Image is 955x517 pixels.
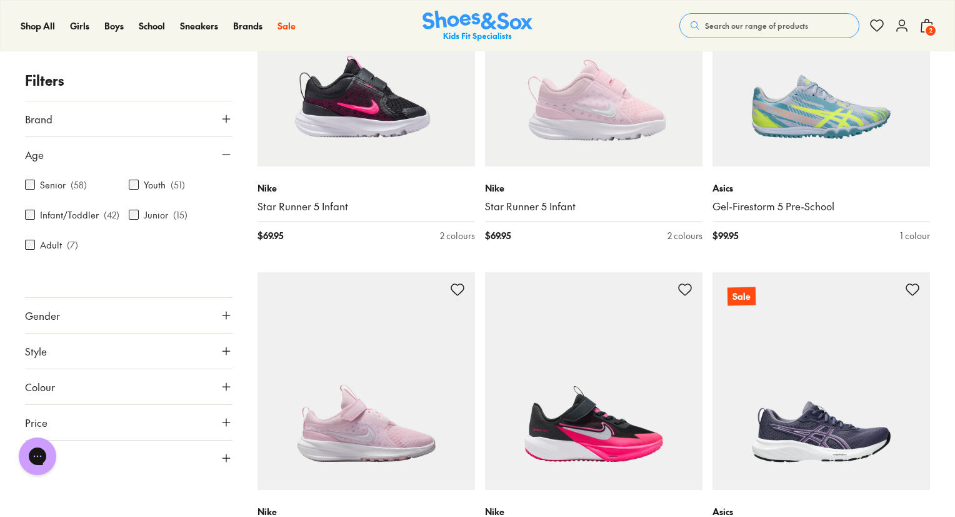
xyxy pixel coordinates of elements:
span: Style [25,344,47,359]
button: Style [25,334,232,369]
button: Search our range of products [679,13,859,38]
a: Sale [277,19,296,33]
p: ( 42 ) [104,208,119,222]
span: 2 [924,24,937,37]
label: Infant/Toddler [40,208,99,222]
p: ( 58 ) [71,178,87,192]
span: Age [25,147,44,162]
span: Search our range of products [705,20,808,31]
a: Sneakers [180,19,218,33]
span: School [139,19,165,32]
p: Sale [727,287,756,305]
p: Nike [257,182,475,195]
label: Youth [144,178,166,192]
p: Nike [485,182,702,195]
span: Colour [25,379,55,394]
span: Gender [25,308,60,323]
a: Girls [70,19,89,33]
iframe: Gorgias live chat messenger [12,433,62,479]
p: Asics [712,182,930,195]
a: Brands [233,19,262,33]
a: Star Runner 5 Infant [257,200,475,213]
label: Junior [144,208,168,222]
div: 1 colour [900,229,930,242]
a: Sale [712,272,930,490]
a: School [139,19,165,33]
p: ( 7 ) [67,238,78,252]
p: ( 15 ) [173,208,187,222]
span: $ 69.95 [485,229,511,242]
span: $ 99.95 [712,229,738,242]
span: Shop All [21,19,55,32]
span: Sneakers [180,19,218,32]
div: 2 colours [440,229,475,242]
div: 2 colours [667,229,702,242]
button: Brand [25,101,232,136]
a: Shoes & Sox [422,11,532,41]
button: Colour [25,369,232,404]
label: Senior [40,178,66,192]
a: Boys [104,19,124,33]
button: Gender [25,298,232,333]
button: Age [25,137,232,172]
label: Adult [40,238,62,252]
span: Boys [104,19,124,32]
span: Price [25,415,47,430]
button: Size [25,441,232,476]
span: Brands [233,19,262,32]
span: Brand [25,111,52,126]
img: SNS_Logo_Responsive.svg [422,11,532,41]
button: 2 [919,12,934,39]
span: Girls [70,19,89,32]
span: Sale [277,19,296,32]
span: $ 69.95 [257,229,283,242]
a: Shop All [21,19,55,33]
button: Price [25,405,232,440]
p: ( 51 ) [171,178,185,192]
p: Filters [25,70,232,91]
a: Star Runner 5 Infant [485,200,702,213]
a: Gel-Firestorm 5 Pre-School [712,200,930,213]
